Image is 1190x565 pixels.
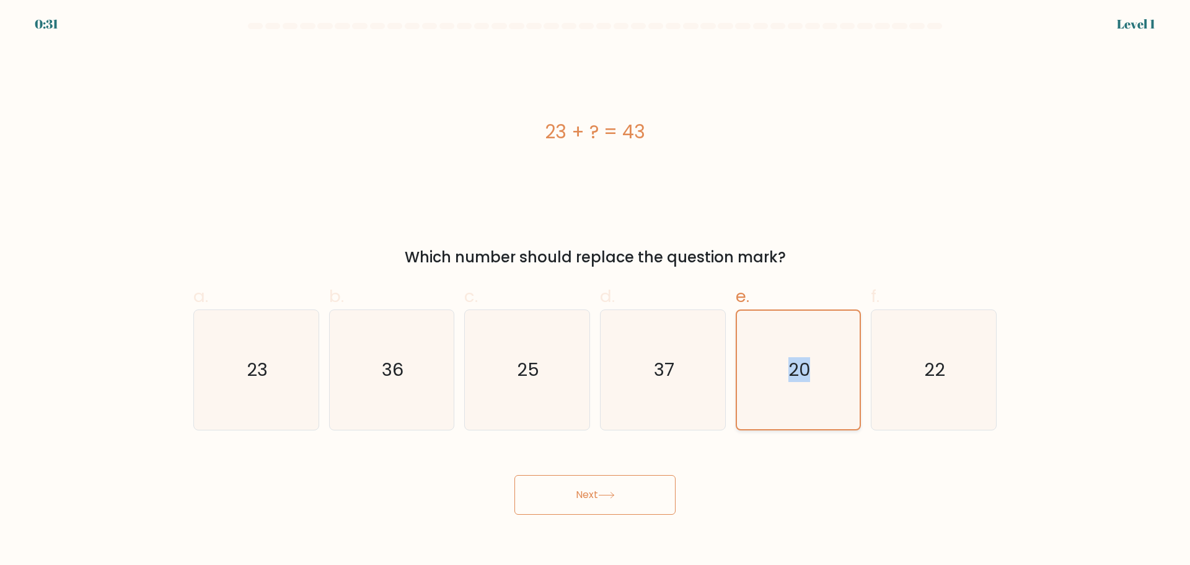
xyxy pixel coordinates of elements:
div: 0:31 [35,15,58,33]
div: Which number should replace the question mark? [201,246,989,269]
span: d. [600,284,615,308]
span: a. [193,284,208,308]
div: 23 + ? = 43 [193,118,997,146]
span: e. [736,284,749,308]
text: 37 [654,357,674,382]
text: 36 [382,357,403,382]
text: 22 [925,357,946,382]
text: 20 [788,357,810,382]
text: 23 [247,357,268,382]
button: Next [514,475,676,515]
span: c. [464,284,478,308]
span: f. [871,284,879,308]
text: 25 [518,357,540,382]
span: b. [329,284,344,308]
div: Level 1 [1117,15,1155,33]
